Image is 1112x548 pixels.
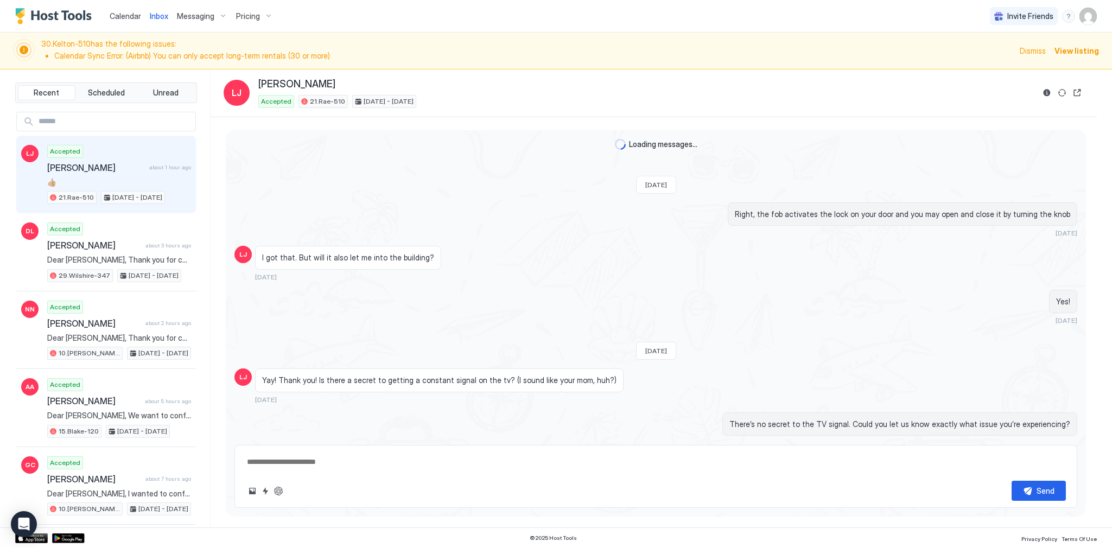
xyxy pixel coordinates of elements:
span: [DATE] - [DATE] [129,271,179,281]
span: Accepted [50,302,80,312]
span: 21.Rae-510 [59,193,94,202]
span: Messaging [177,11,214,21]
span: Dear [PERSON_NAME], We want to confirm that you’ve read the pre-booking message about the propert... [47,411,191,420]
a: App Store [15,533,48,543]
span: Pricing [236,11,260,21]
span: Accepted [50,458,80,468]
span: Invite Friends [1007,11,1053,21]
span: [DATE] - [DATE] [138,504,188,514]
span: Calendar [110,11,141,21]
span: [DATE] - [DATE] [112,193,162,202]
span: LJ [26,149,34,158]
span: I got that. But will it also let me into the building? [262,253,434,263]
span: Inbox [150,11,168,21]
span: LJ [232,86,242,99]
div: View listing [1054,45,1099,56]
span: 29.Wilshire-347 [59,271,110,281]
div: Dismiss [1020,45,1046,56]
span: [PERSON_NAME] [47,162,145,173]
span: [PERSON_NAME] [47,396,141,406]
span: DL [26,226,34,236]
span: Accepted [50,146,80,156]
span: There’s no secret to the TV signal. Could you let us know exactly what issue you’re experiencing? [729,419,1070,429]
span: Dear [PERSON_NAME], Thank you for choosing to stay at our apartment. We hope you’ve enjoyed every... [47,333,191,343]
span: [PERSON_NAME] [47,240,141,251]
button: Open reservation [1071,86,1084,99]
span: NN [25,304,35,314]
span: © 2025 Host Tools [530,534,577,541]
span: about 7 hours ago [145,475,191,482]
div: tab-group [15,82,197,103]
span: Privacy Policy [1021,536,1057,542]
div: loading [615,139,626,150]
span: 10.[PERSON_NAME]-203 [59,348,120,358]
span: Terms Of Use [1062,536,1097,542]
span: Right, the fob activates the lock on your door and you may open and close it by turning the knob [735,209,1070,219]
span: Dear [PERSON_NAME], I wanted to confirm if everything is in order for your arrival on [DATE]. Kin... [47,489,191,499]
a: Inbox [150,10,168,22]
button: Quick reply [259,485,272,498]
button: Sync reservation [1056,86,1069,99]
span: [DATE] - [DATE] [364,97,414,106]
span: GC [25,460,35,470]
span: [DATE] [255,273,277,281]
div: Send [1037,485,1054,496]
button: Send [1012,481,1066,501]
span: Accepted [50,380,80,390]
span: AA [26,382,34,392]
span: Dear [PERSON_NAME], Thank you for choosing to stay at our apartment. We hope you’ve enjoyed every... [47,255,191,265]
li: Calendar Sync Error: (Airbnb) You can only accept long-term rentals (30 or more) [54,51,1013,61]
button: Upload image [246,485,259,498]
a: Terms Of Use [1062,532,1097,544]
a: Google Play Store [52,533,85,543]
span: [PERSON_NAME] [47,474,141,485]
span: Loading messages... [629,139,697,149]
span: [DATE] - [DATE] [138,348,188,358]
button: Unread [137,85,194,100]
span: Recent [34,88,59,98]
span: [PERSON_NAME] [47,318,141,329]
span: Unread [153,88,179,98]
span: LJ [239,372,247,382]
button: Recent [18,85,75,100]
span: [DATE] - [DATE] [117,426,167,436]
span: Scheduled [88,88,125,98]
span: Accepted [50,224,80,234]
span: [DATE] [255,396,277,404]
span: 👍🏼 [47,177,191,187]
span: Accepted [261,97,291,106]
span: Yes! [1056,297,1070,307]
button: Scheduled [78,85,135,100]
button: ChatGPT Auto Reply [272,485,285,498]
span: [DATE] [1056,229,1077,237]
span: [PERSON_NAME] [258,78,335,91]
span: about 3 hours ago [145,242,191,249]
span: 21.Rae-510 [310,97,345,106]
div: Open Intercom Messenger [11,511,37,537]
a: Privacy Policy [1021,532,1057,544]
span: [DATE] [645,181,667,189]
span: 15.Blake-120 [59,426,99,436]
span: Yay! Thank you! Is there a secret to getting a constant signal on the tv? (I sound like your mom,... [262,375,617,385]
span: [DATE] [1056,316,1077,324]
a: Calendar [110,10,141,22]
button: Reservation information [1040,86,1053,99]
div: menu [1062,10,1075,23]
span: 30.Kelton-510 has the following issues: [41,39,1013,62]
input: Input Field [34,112,195,131]
div: User profile [1079,8,1097,25]
span: about 1 hour ago [149,164,191,171]
span: [DATE] [645,347,667,355]
a: Host Tools Logo [15,8,97,24]
span: LJ [239,250,247,259]
span: 10.[PERSON_NAME]-203 [59,504,120,514]
span: about 2 hours ago [145,320,191,327]
span: about 5 hours ago [145,398,191,405]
